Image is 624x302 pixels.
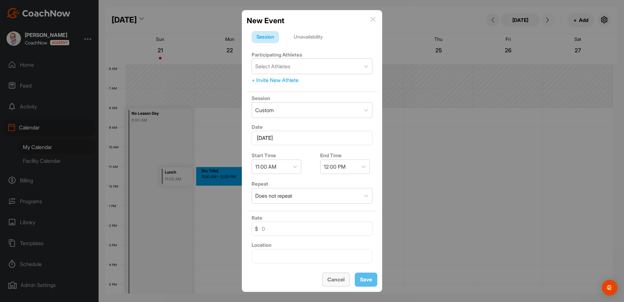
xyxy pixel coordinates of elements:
[252,131,372,145] input: Select Date
[252,124,263,130] label: Date
[320,152,342,159] label: End Time
[255,62,290,70] div: Select Athletes
[322,273,350,287] button: Cancel
[252,31,279,43] div: Session
[252,222,372,236] input: 0
[252,181,268,187] label: Repeat
[247,15,284,26] h2: New Event
[355,273,377,287] button: Save
[252,52,302,58] label: Participating Athletes
[252,76,372,84] div: + Invite New Athlete
[255,163,276,171] div: 11:00 AM
[252,215,262,221] label: Rate
[255,106,274,114] div: Custom
[252,242,272,248] label: Location
[252,95,270,101] label: Session
[252,152,276,159] label: Start Time
[255,192,292,200] div: Does not repeat
[255,225,258,233] span: $
[289,31,328,43] div: Unavailability
[602,280,617,295] div: Open Intercom Messenger
[324,163,346,171] div: 12:00 PM
[370,17,376,22] img: info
